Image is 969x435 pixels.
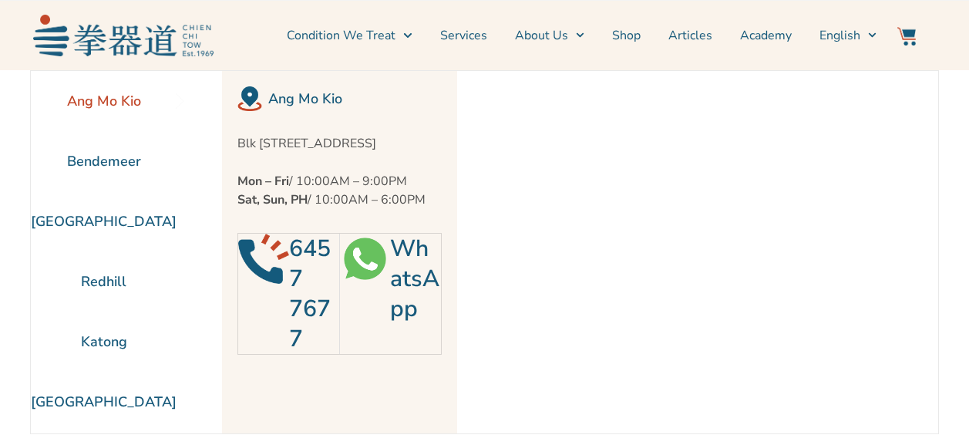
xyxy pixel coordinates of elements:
[819,16,876,55] a: Switch to English
[740,16,792,55] a: Academy
[515,16,584,55] a: About Us
[237,134,442,153] p: Blk [STREET_ADDRESS]
[237,191,308,208] strong: Sat, Sun, PH
[237,172,442,209] p: / 10:00AM – 9:00PM / 10:00AM – 6:00PM
[440,16,487,55] a: Services
[289,233,331,355] a: 6457 7677
[287,16,412,55] a: Condition We Treat
[221,16,876,55] nav: Menu
[612,16,641,55] a: Shop
[668,16,712,55] a: Articles
[237,173,289,190] strong: Mon – Fri
[457,71,893,433] iframe: Chien Chi Tow Healthcare Ang Mo Kio
[819,26,860,45] span: English
[897,27,916,46] img: Website Icon-03
[390,233,439,325] a: WhatsApp
[268,88,442,110] h2: Ang Mo Kio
